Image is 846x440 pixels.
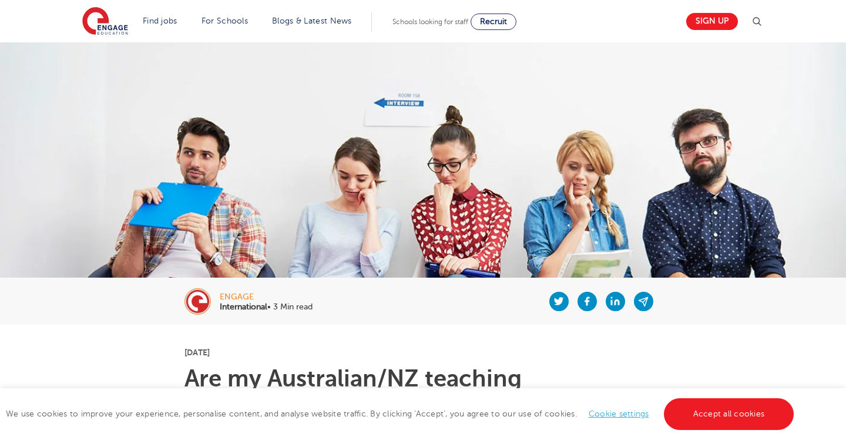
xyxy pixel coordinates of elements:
[589,409,649,418] a: Cookie settings
[184,367,662,438] h1: Are my Australian/NZ teaching qualifications recognised in the [GEOGRAPHIC_DATA]?
[184,348,662,356] p: [DATE]
[471,14,516,30] a: Recruit
[686,13,738,30] a: Sign up
[664,398,794,430] a: Accept all cookies
[6,409,797,418] span: We use cookies to improve your experience, personalise content, and analyse website traffic. By c...
[220,302,267,311] b: International
[202,16,248,25] a: For Schools
[220,293,313,301] div: engage
[480,17,507,26] span: Recruit
[82,7,128,36] img: Engage Education
[220,303,313,311] p: • 3 Min read
[272,16,352,25] a: Blogs & Latest News
[392,18,468,26] span: Schools looking for staff
[143,16,177,25] a: Find jobs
